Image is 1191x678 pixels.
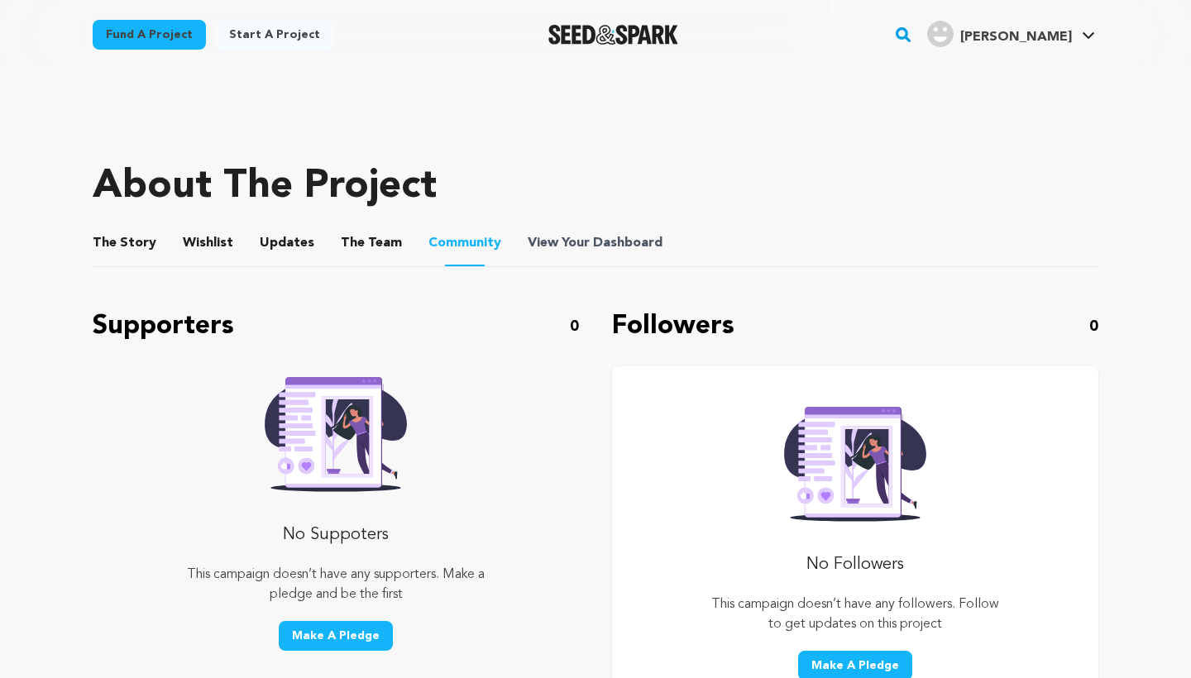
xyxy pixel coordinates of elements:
[251,366,420,492] img: Seed&Spark Rafiki Image
[570,315,579,338] p: 0
[93,233,156,253] span: Story
[548,25,678,45] a: Seed&Spark Homepage
[1089,315,1098,338] p: 0
[174,565,498,604] p: This campaign doesn’t have any supporters. Make a pledge and be the first
[428,233,501,253] span: Community
[704,594,1006,634] p: This campaign doesn’t have any followers. Follow to get updates on this project
[924,17,1098,47] a: Nichols L.'s Profile
[548,25,678,45] img: Seed&Spark Logo Dark Mode
[960,31,1072,44] span: [PERSON_NAME]
[174,518,498,551] p: No Suppoters
[593,233,662,253] span: Dashboard
[341,233,402,253] span: Team
[279,621,393,651] button: Make A Pledge
[183,233,233,253] span: Wishlist
[260,233,314,253] span: Updates
[528,233,666,253] a: ViewYourDashboard
[93,307,234,346] p: Supporters
[927,21,954,47] img: user.png
[528,233,666,253] span: Your
[771,396,940,522] img: Seed&Spark Rafiki Image
[612,307,734,346] p: Followers
[93,167,437,207] h1: About The Project
[93,233,117,253] span: The
[216,20,333,50] a: Start a project
[704,548,1006,581] p: No Followers
[924,17,1098,52] span: Nichols L.'s Profile
[93,20,206,50] a: Fund a project
[341,233,365,253] span: The
[927,21,1072,47] div: Nichols L.'s Profile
